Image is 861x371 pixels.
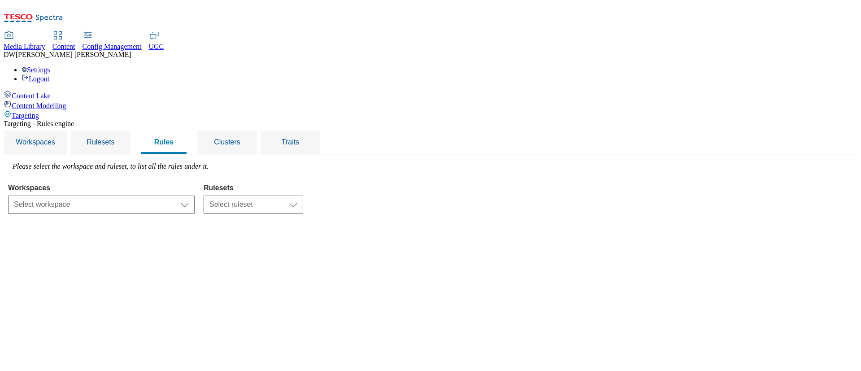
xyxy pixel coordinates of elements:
[12,112,39,119] span: Targeting
[204,184,303,192] label: Rulesets
[154,138,174,146] span: Rules
[16,51,131,58] span: [PERSON_NAME] [PERSON_NAME]
[4,120,857,128] div: Targeting - Rules engine
[149,43,164,50] span: UGC
[4,100,857,110] a: Content Modelling
[4,51,16,58] span: DW
[12,92,51,100] span: Content Lake
[16,138,55,146] span: Workspaces
[4,32,45,51] a: Media Library
[4,110,857,120] a: Targeting
[8,184,195,192] label: Workspaces
[282,138,299,146] span: Traits
[149,32,164,51] a: UGC
[4,43,45,50] span: Media Library
[52,32,75,51] a: Content
[52,43,75,50] span: Content
[4,90,857,100] a: Content Lake
[87,138,114,146] span: Rulesets
[12,102,66,109] span: Content Modelling
[83,43,142,50] span: Config Management
[214,138,240,146] span: Clusters
[13,162,209,170] label: Please select the workspace and ruleset, to list all the rules under it.
[22,75,49,83] a: Logout
[83,32,142,51] a: Config Management
[22,66,50,74] a: Settings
